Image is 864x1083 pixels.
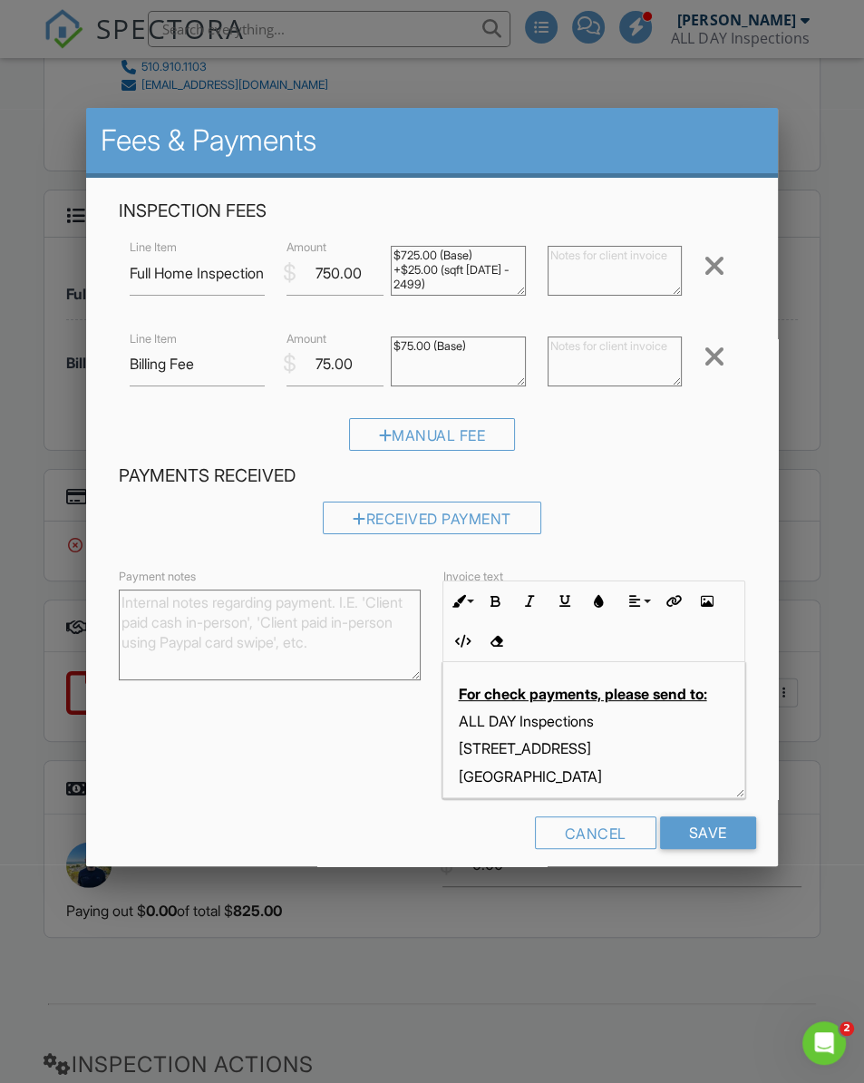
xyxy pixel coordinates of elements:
label: Amount [286,331,326,347]
button: Colors [581,584,616,619]
span: 2 [840,1021,854,1036]
textarea: $725.00 (Base) +$25.00 (sqft [DATE] - 2499) [391,246,526,296]
button: Insert Image (Ctrl+P) [689,584,723,619]
button: Insert Link (Ctrl+K) [655,584,689,619]
h4: Payments Received [119,464,744,488]
button: Code View [443,624,478,659]
div: Cancel [535,816,656,849]
div: Manual Fee [349,418,516,451]
button: Clear Formatting [478,624,512,659]
p: [STREET_ADDRESS] [458,738,729,758]
div: Received Payment [323,502,541,534]
label: Line Item [130,331,177,347]
h2: Fees & Payments [101,122,762,159]
p: [GEOGRAPHIC_DATA] [458,766,729,786]
button: Bold (Ctrl+B) [478,584,512,619]
label: Invoice text [442,569,502,585]
label: Payment notes [119,569,196,585]
div: $ [283,348,296,379]
h4: Inspection Fees [119,200,744,223]
a: Manual Fee [349,431,516,449]
button: Inline Style [443,584,478,619]
textarea: $75.00 (Base) [391,337,526,386]
button: Italic (Ctrl+I) [512,584,547,619]
label: Amount [286,239,326,256]
iframe: Intercom live chat [802,1021,846,1065]
a: Received Payment [323,513,541,532]
p: ALL DAY Inspections [458,711,729,731]
u: For check payments, please send to: [458,685,706,703]
button: Align [620,584,655,619]
button: Underline (Ctrl+U) [547,584,581,619]
label: Line Item [130,239,177,256]
p: *For checks not received within 10 business days of the date of inspection, there will be a $50 l... [458,794,729,915]
input: Save [660,816,756,849]
div: $ [283,258,296,288]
